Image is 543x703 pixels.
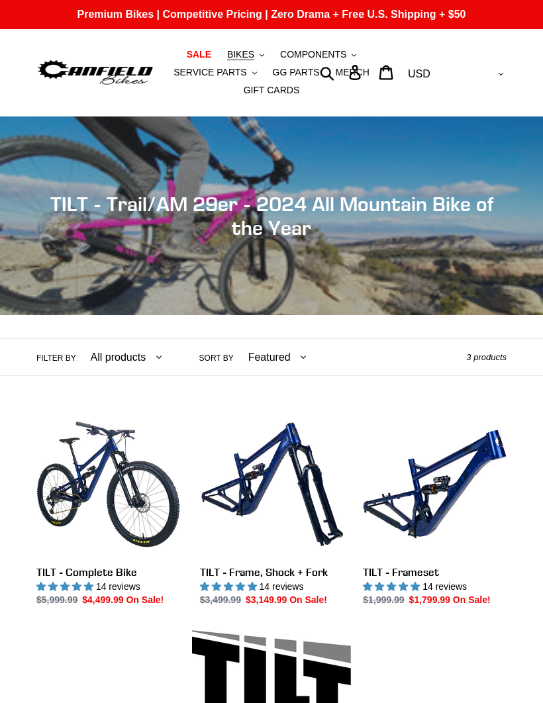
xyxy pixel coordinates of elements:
span: TILT - Trail/AM 29er - 2024 All Mountain Bike of the Year [50,192,493,240]
span: GIFT CARDS [244,85,300,96]
span: COMPONENTS [280,49,346,60]
button: COMPONENTS [273,46,363,64]
label: Sort by [199,352,234,364]
a: GG PARTS [266,64,326,81]
span: SERVICE PARTS [173,67,246,78]
a: SALE [180,46,218,64]
img: Canfield Bikes [36,58,154,87]
span: GG PARTS [273,67,320,78]
span: SALE [187,49,211,60]
span: 3 products [466,352,507,362]
span: BIKES [227,49,254,60]
button: SERVICE PARTS [167,64,263,81]
a: GIFT CARDS [237,81,307,99]
button: BIKES [221,46,271,64]
label: Filter by [36,352,76,364]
